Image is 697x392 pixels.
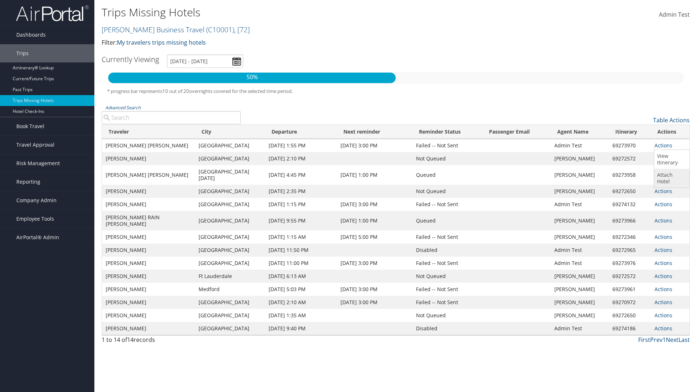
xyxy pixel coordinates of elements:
[195,185,265,198] td: [GEOGRAPHIC_DATA]
[337,257,412,270] td: [DATE] 3:00 PM
[206,25,234,34] span: ( C10001 )
[412,211,482,230] td: Queued
[265,211,337,230] td: [DATE] 9:55 PM
[337,283,412,296] td: [DATE] 3:00 PM
[609,309,651,322] td: 69272650
[337,198,412,211] td: [DATE] 3:00 PM
[102,211,195,230] td: [PERSON_NAME] RAIN [PERSON_NAME]
[265,152,337,165] td: [DATE] 2:10 PM
[412,309,482,322] td: Not Queued
[195,211,265,230] td: [GEOGRAPHIC_DATA]
[16,44,29,62] span: Trips
[102,296,195,309] td: [PERSON_NAME]
[195,244,265,257] td: [GEOGRAPHIC_DATA]
[265,230,337,244] td: [DATE] 1:15 AM
[162,88,189,94] span: 10 out of 20
[102,230,195,244] td: [PERSON_NAME]
[265,165,337,185] td: [DATE] 4:45 PM
[117,38,206,46] a: My travelers trips missing hotels
[678,336,690,344] a: Last
[337,165,412,185] td: [DATE] 1:00 PM
[195,283,265,296] td: Medford
[551,296,608,309] td: [PERSON_NAME]
[16,191,57,209] span: Company Admin
[655,233,672,240] a: Actions
[195,270,265,283] td: Ft Lauderdale
[195,125,265,139] th: City: activate to sort column ascending
[609,230,651,244] td: 69272346
[195,296,265,309] td: [GEOGRAPHIC_DATA]
[655,246,672,253] a: Actions
[551,198,608,211] td: Admin Test
[651,125,689,139] th: Actions
[102,25,250,34] a: [PERSON_NAME] Business Travel
[650,336,663,344] a: Prev
[551,257,608,270] td: Admin Test
[551,230,608,244] td: [PERSON_NAME]
[105,105,140,111] a: Advanced Search
[412,230,482,244] td: Failed -- Not Sent
[609,270,651,283] td: 69272572
[609,283,651,296] td: 69273961
[655,299,672,306] a: Actions
[102,111,241,124] input: Advanced Search
[653,116,690,124] a: Table Actions
[551,244,608,257] td: Admin Test
[412,139,482,152] td: Failed -- Not Sent
[551,322,608,335] td: Admin Test
[655,286,672,293] a: Actions
[655,273,672,279] a: Actions
[412,152,482,165] td: Not Queued
[167,54,243,68] input: [DATE] - [DATE]
[195,139,265,152] td: [GEOGRAPHIC_DATA]
[234,25,250,34] span: , [ 72 ]
[16,5,89,22] img: airportal-logo.png
[195,230,265,244] td: [GEOGRAPHIC_DATA]
[412,198,482,211] td: Failed -- Not Sent
[102,270,195,283] td: [PERSON_NAME]
[655,217,672,224] a: Actions
[609,322,651,335] td: 69274186
[609,211,651,230] td: 69273966
[609,139,651,152] td: 69273970
[655,260,672,266] a: Actions
[102,38,494,48] p: Filter:
[108,73,396,82] p: 50%
[195,198,265,211] td: [GEOGRAPHIC_DATA]
[551,283,608,296] td: [PERSON_NAME]
[609,185,651,198] td: 69272650
[337,296,412,309] td: [DATE] 3:00 PM
[412,185,482,198] td: Not Queued
[655,325,672,332] a: Actions
[265,309,337,322] td: [DATE] 1:35 AM
[195,257,265,270] td: [GEOGRAPHIC_DATA]
[337,139,412,152] td: [DATE] 3:00 PM
[102,139,195,152] td: [PERSON_NAME] [PERSON_NAME]
[655,142,672,149] a: Actions
[609,257,651,270] td: 69273976
[655,188,672,195] a: Actions
[663,336,666,344] a: 1
[102,283,195,296] td: [PERSON_NAME]
[412,296,482,309] td: Failed -- Not Sent
[16,210,54,228] span: Employee Tools
[551,139,608,152] td: Admin Test
[337,125,412,139] th: Next reminder
[412,125,482,139] th: Reminder Status
[551,270,608,283] td: [PERSON_NAME]
[265,270,337,283] td: [DATE] 6:13 AM
[102,322,195,335] td: [PERSON_NAME]
[551,125,608,139] th: Agent Name
[265,283,337,296] td: [DATE] 5:03 PM
[265,322,337,335] td: [DATE] 9:40 PM
[337,211,412,230] td: [DATE] 1:00 PM
[337,230,412,244] td: [DATE] 5:00 PM
[551,152,608,165] td: [PERSON_NAME]
[195,165,265,185] td: [GEOGRAPHIC_DATA][DATE]
[102,309,195,322] td: [PERSON_NAME]
[265,296,337,309] td: [DATE] 2:10 AM
[127,336,134,344] span: 14
[265,257,337,270] td: [DATE] 11:00 PM
[265,198,337,211] td: [DATE] 1:15 PM
[16,228,59,246] span: AirPortal® Admin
